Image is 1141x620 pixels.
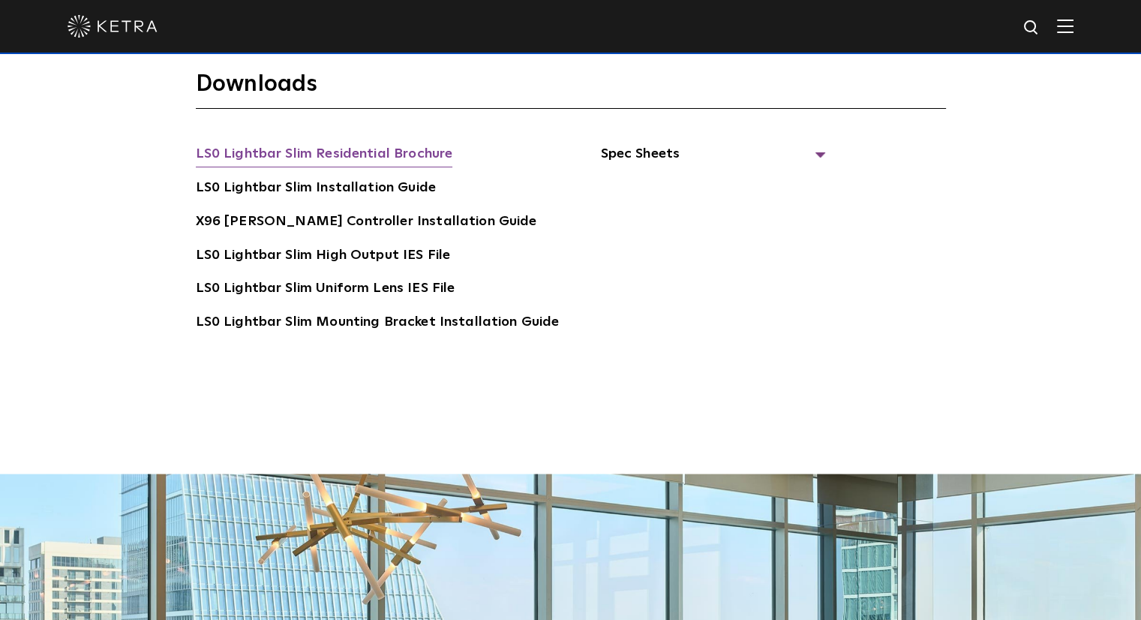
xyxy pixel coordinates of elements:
[1057,19,1073,33] img: Hamburger%20Nav.svg
[68,15,158,38] img: ketra-logo-2019-white
[196,211,537,235] a: X96 [PERSON_NAME] Controller Installation Guide
[196,312,560,336] a: LS0 Lightbar Slim Mounting Bracket Installation Guide
[196,278,455,302] a: LS0 Lightbar Slim Uniform Lens IES File
[196,245,451,269] a: LS0 Lightbar Slim High Output IES File
[1022,19,1041,38] img: search icon
[600,143,825,176] span: Spec Sheets
[196,177,436,201] a: LS0 Lightbar Slim Installation Guide
[196,70,946,109] h3: Downloads
[196,143,453,167] a: LS0 Lightbar Slim Residential Brochure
